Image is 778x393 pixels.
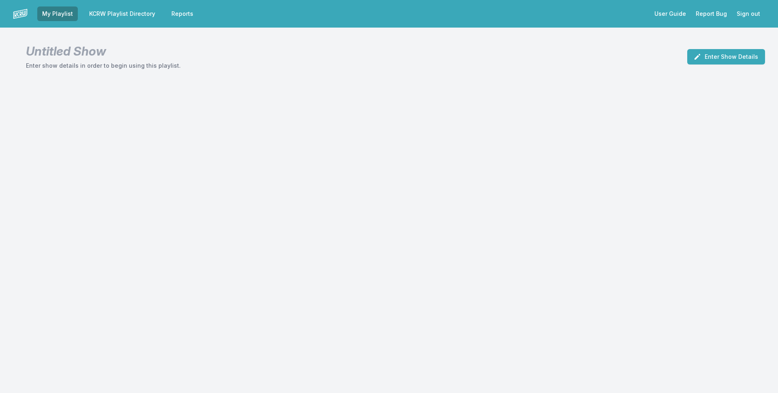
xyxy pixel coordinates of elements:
[26,44,181,58] h1: Untitled Show
[687,49,765,64] button: Enter Show Details
[84,6,160,21] a: KCRW Playlist Directory
[13,6,28,21] img: logo-white-87cec1fa9cbef997252546196dc51331.png
[26,62,181,70] p: Enter show details in order to begin using this playlist.
[650,6,691,21] a: User Guide
[691,6,732,21] a: Report Bug
[167,6,198,21] a: Reports
[732,6,765,21] button: Sign out
[37,6,78,21] a: My Playlist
